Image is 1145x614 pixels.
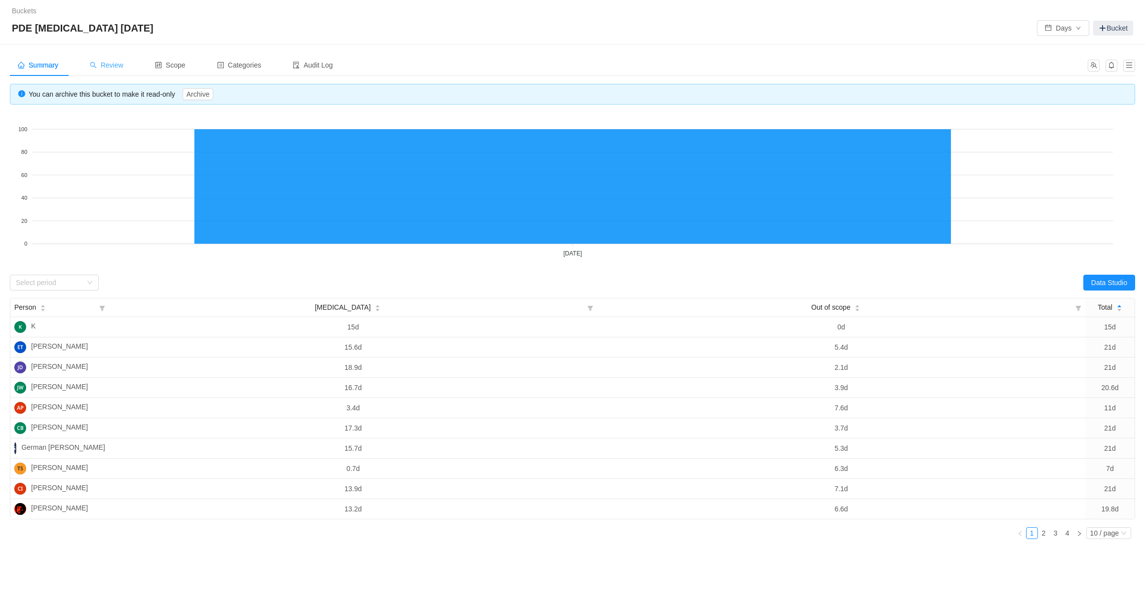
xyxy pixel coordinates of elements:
[40,304,46,307] i: icon: caret-up
[18,62,25,69] i: icon: home
[1088,60,1100,72] button: icon: team
[1017,531,1023,537] i: icon: left
[18,61,58,69] span: Summary
[1062,528,1073,539] a: 4
[14,442,16,454] img: GL
[109,337,597,358] td: 15.6d
[95,298,109,317] i: icon: filter
[1085,317,1135,337] td: 15d
[293,61,333,69] span: Audit Log
[1073,527,1085,539] li: Next Page
[14,503,26,515] img: MB
[1014,527,1026,539] li: Previous Page
[597,499,1085,519] td: 6.6d
[597,337,1085,358] td: 5.4d
[90,62,97,69] i: icon: search
[1085,358,1135,378] td: 21d
[29,90,213,98] span: You can archive this bucket to make it read-only
[31,483,88,495] span: [PERSON_NAME]
[1085,459,1135,479] td: 7d
[597,438,1085,459] td: 5.3d
[21,149,27,155] tspan: 80
[31,463,88,474] span: [PERSON_NAME]
[563,250,582,257] tspan: [DATE]
[109,378,597,398] td: 16.7d
[31,382,88,394] span: [PERSON_NAME]
[21,218,27,224] tspan: 20
[16,278,82,288] div: Select period
[1085,418,1135,438] td: 21d
[31,503,88,515] span: [PERSON_NAME]
[217,62,224,69] i: icon: profile
[583,298,597,317] i: icon: filter
[14,321,26,333] img: K
[109,358,597,378] td: 18.9d
[597,479,1085,499] td: 7.1d
[109,438,597,459] td: 15.7d
[315,302,371,313] span: [MEDICAL_DATA]
[14,382,26,394] img: JW
[811,302,850,313] span: Out of scope
[40,307,46,310] i: icon: caret-down
[14,361,26,373] img: JD
[12,7,37,15] a: Buckets
[1085,479,1135,499] td: 21d
[14,483,26,495] img: CI
[40,303,46,310] div: Sort
[855,304,860,307] i: icon: caret-up
[18,126,27,132] tspan: 100
[109,398,597,418] td: 3.4d
[109,317,597,337] td: 15d
[375,303,381,310] div: Sort
[1116,303,1122,310] div: Sort
[1116,307,1122,310] i: icon: caret-down
[1090,528,1119,539] div: 10 / page
[1085,438,1135,459] td: 21d
[14,422,26,434] img: CB
[1085,378,1135,398] td: 20.6d
[31,321,36,333] span: K
[1050,527,1062,539] li: 3
[1085,398,1135,418] td: 11d
[597,398,1085,418] td: 7.6d
[597,317,1085,337] td: 0d
[293,62,300,69] i: icon: audit
[12,20,159,36] span: PDE [MEDICAL_DATA] [DATE]
[1037,20,1089,36] button: icon: calendarDaysicon: down
[597,358,1085,378] td: 2.1d
[109,479,597,499] td: 13.9d
[1106,60,1117,72] button: icon: bell
[1038,527,1050,539] li: 2
[18,90,25,97] i: icon: info-circle
[1085,499,1135,519] td: 19.8d
[1071,298,1085,317] i: icon: filter
[855,307,860,310] i: icon: caret-down
[109,459,597,479] td: 0.7d
[1050,528,1061,539] a: 3
[109,499,597,519] td: 13.2d
[1123,60,1135,72] button: icon: menu
[24,241,27,247] tspan: 0
[155,61,186,69] span: Scope
[31,422,88,434] span: [PERSON_NAME]
[21,442,105,454] span: German [PERSON_NAME]
[1085,337,1135,358] td: 21d
[14,302,36,313] span: Person
[1121,530,1127,537] i: icon: down
[21,195,27,201] tspan: 40
[90,61,123,69] span: Review
[854,303,860,310] div: Sort
[31,341,88,353] span: [PERSON_NAME]
[597,418,1085,438] td: 3.7d
[1093,21,1133,36] a: Bucket
[375,307,381,310] i: icon: caret-down
[1098,302,1112,313] span: Total
[1076,531,1082,537] i: icon: right
[14,341,26,353] img: ET
[14,463,26,474] img: TS
[31,361,88,373] span: [PERSON_NAME]
[87,280,93,287] i: icon: down
[155,62,162,69] i: icon: control
[1026,527,1038,539] li: 1
[597,459,1085,479] td: 6.3d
